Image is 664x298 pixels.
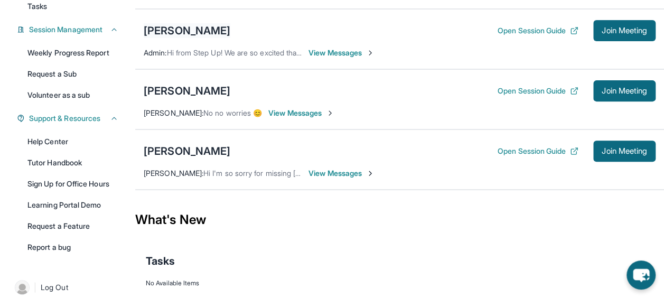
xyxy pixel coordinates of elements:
[144,169,203,178] span: [PERSON_NAME] :
[602,148,647,154] span: Join Meeting
[366,49,375,57] img: Chevron-Right
[498,25,578,36] button: Open Session Guide
[15,280,30,295] img: user-img
[203,108,262,117] span: No no worries 😊
[268,108,334,118] span: View Messages
[29,113,100,124] span: Support & Resources
[308,168,375,179] span: View Messages
[326,109,334,117] img: Chevron-Right
[25,24,118,35] button: Session Management
[593,141,656,162] button: Join Meeting
[41,282,68,293] span: Log Out
[144,23,230,38] div: [PERSON_NAME]
[593,80,656,101] button: Join Meeting
[21,132,125,151] a: Help Center
[21,86,125,105] a: Volunteer as a sub
[308,48,375,58] span: View Messages
[144,108,203,117] span: [PERSON_NAME] :
[21,174,125,193] a: Sign Up for Office Hours
[144,83,230,98] div: [PERSON_NAME]
[602,88,647,94] span: Join Meeting
[27,1,47,12] span: Tasks
[146,254,175,268] span: Tasks
[29,24,102,35] span: Session Management
[34,281,36,294] span: |
[593,20,656,41] button: Join Meeting
[144,48,166,57] span: Admin :
[21,195,125,215] a: Learning Portal Demo
[366,169,375,178] img: Chevron-Right
[146,279,653,287] div: No Available Items
[21,153,125,172] a: Tutor Handbook
[135,197,664,243] div: What's New
[144,144,230,159] div: [PERSON_NAME]
[21,217,125,236] a: Request a Feature
[25,113,118,124] button: Support & Resources
[498,86,578,96] button: Open Session Guide
[21,43,125,62] a: Weekly Progress Report
[21,238,125,257] a: Report a bug
[21,64,125,83] a: Request a Sub
[602,27,647,34] span: Join Meeting
[626,260,656,290] button: chat-button
[498,146,578,156] button: Open Session Guide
